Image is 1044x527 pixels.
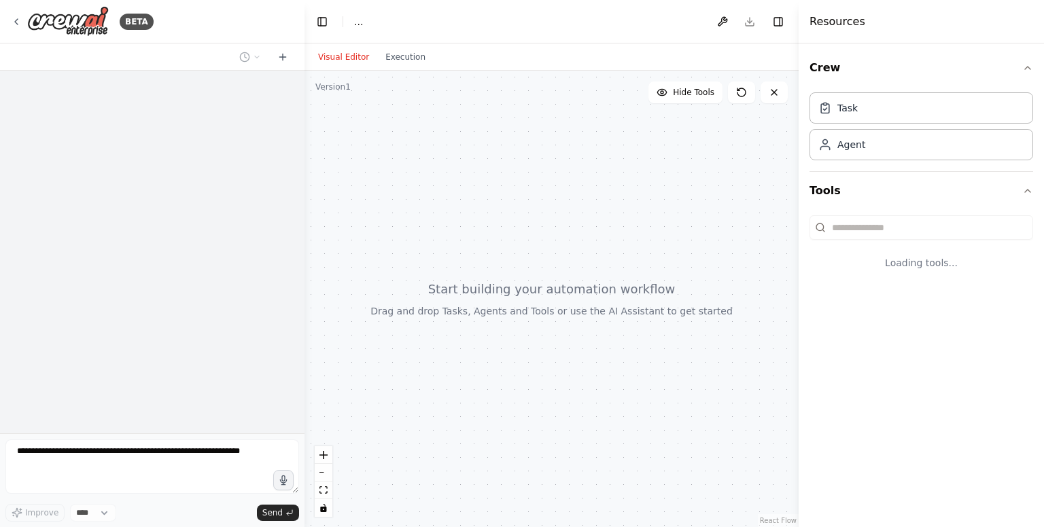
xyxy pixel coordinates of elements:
img: Logo [27,6,109,37]
div: React Flow controls [315,446,332,517]
button: zoom out [315,464,332,481]
button: Switch to previous chat [234,49,266,65]
div: Agent [837,138,865,151]
button: Hide Tools [648,81,723,103]
button: fit view [315,481,332,499]
span: ... [354,15,363,29]
button: Improve [5,504,65,522]
button: Execution [377,49,434,65]
button: Crew [810,49,1033,87]
div: Task [837,101,858,115]
button: Hide left sidebar [313,12,332,31]
span: Send [262,507,283,518]
nav: breadcrumb [354,15,363,29]
span: Hide Tools [673,87,714,98]
button: Click to speak your automation idea [273,470,294,490]
span: Improve [25,507,58,518]
div: Tools [810,210,1033,291]
button: Start a new chat [272,49,294,65]
button: Visual Editor [310,49,377,65]
button: Hide right sidebar [769,12,788,31]
button: zoom in [315,446,332,464]
div: Version 1 [315,81,351,92]
div: Loading tools... [810,245,1033,280]
a: React Flow attribution [760,517,797,524]
h4: Resources [810,14,865,30]
div: BETA [120,14,154,30]
button: Send [257,505,299,521]
div: Crew [810,87,1033,171]
button: Tools [810,172,1033,210]
button: toggle interactivity [315,499,332,517]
